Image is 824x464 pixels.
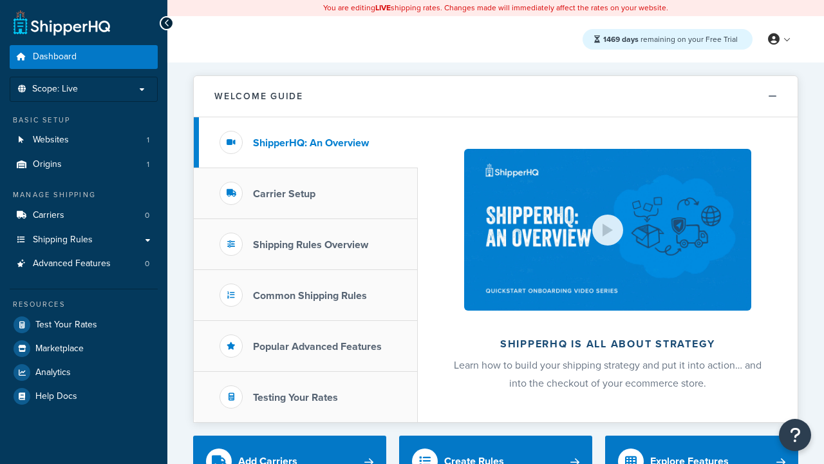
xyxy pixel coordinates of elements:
[10,228,158,252] a: Shipping Rules
[35,367,71,378] span: Analytics
[253,341,382,353] h3: Popular Advanced Features
[147,159,149,170] span: 1
[147,135,149,146] span: 1
[454,358,762,391] span: Learn how to build your shipping strategy and put it into action… and into the checkout of your e...
[10,128,158,152] a: Websites1
[145,258,149,269] span: 0
[194,76,798,117] button: Welcome Guide
[145,210,149,221] span: 0
[10,252,158,276] a: Advanced Features0
[10,204,158,227] li: Carriers
[253,239,368,251] h3: Shipping Rules Overview
[10,153,158,177] a: Origins1
[35,391,77,402] span: Help Docs
[253,392,338,403] h3: Testing Your Rates
[375,2,391,14] b: LIVE
[32,84,78,95] span: Scope: Live
[10,128,158,152] li: Websites
[10,115,158,126] div: Basic Setup
[214,92,303,101] h2: Welcome Guide
[10,361,158,384] a: Analytics
[603,34,639,45] strong: 1469 days
[464,149,751,311] img: ShipperHQ is all about strategy
[10,153,158,177] li: Origins
[33,258,111,269] span: Advanced Features
[10,204,158,227] a: Carriers0
[35,320,97,331] span: Test Your Rates
[10,189,158,200] div: Manage Shipping
[10,385,158,408] a: Help Docs
[10,45,158,69] a: Dashboard
[779,419,811,451] button: Open Resource Center
[253,137,369,149] h3: ShipperHQ: An Overview
[452,338,763,350] h2: ShipperHQ is all about strategy
[253,290,367,302] h3: Common Shipping Rules
[33,210,64,221] span: Carriers
[33,159,62,170] span: Origins
[253,188,315,200] h3: Carrier Setup
[10,313,158,336] a: Test Your Rates
[33,235,93,246] span: Shipping Rules
[33,135,69,146] span: Websites
[10,252,158,276] li: Advanced Features
[33,52,77,63] span: Dashboard
[10,337,158,360] a: Marketplace
[10,299,158,310] div: Resources
[603,34,738,45] span: remaining on your Free Trial
[35,343,84,354] span: Marketplace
